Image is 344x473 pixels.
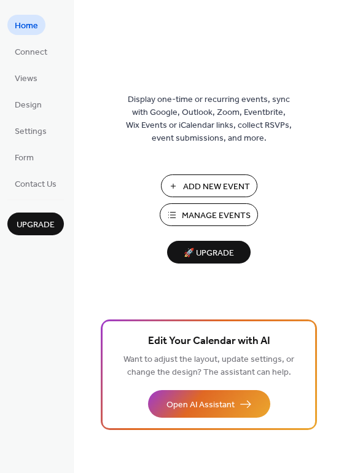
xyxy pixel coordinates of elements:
[15,46,47,59] span: Connect
[15,125,47,138] span: Settings
[166,399,235,412] span: Open AI Assistant
[15,178,57,191] span: Contact Us
[17,219,55,232] span: Upgrade
[7,15,45,35] a: Home
[167,241,251,264] button: 🚀 Upgrade
[15,72,37,85] span: Views
[7,41,55,61] a: Connect
[161,174,257,197] button: Add New Event
[148,333,270,350] span: Edit Your Calendar with AI
[7,120,54,141] a: Settings
[126,93,292,145] span: Display one-time or recurring events, sync with Google, Outlook, Zoom, Eventbrite, Wix Events or ...
[182,209,251,222] span: Manage Events
[15,152,34,165] span: Form
[15,20,38,33] span: Home
[7,94,49,114] a: Design
[7,173,64,193] a: Contact Us
[7,147,41,167] a: Form
[123,351,294,381] span: Want to adjust the layout, update settings, or change the design? The assistant can help.
[7,68,45,88] a: Views
[174,245,243,262] span: 🚀 Upgrade
[160,203,258,226] button: Manage Events
[148,390,270,418] button: Open AI Assistant
[183,181,250,193] span: Add New Event
[7,213,64,235] button: Upgrade
[15,99,42,112] span: Design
